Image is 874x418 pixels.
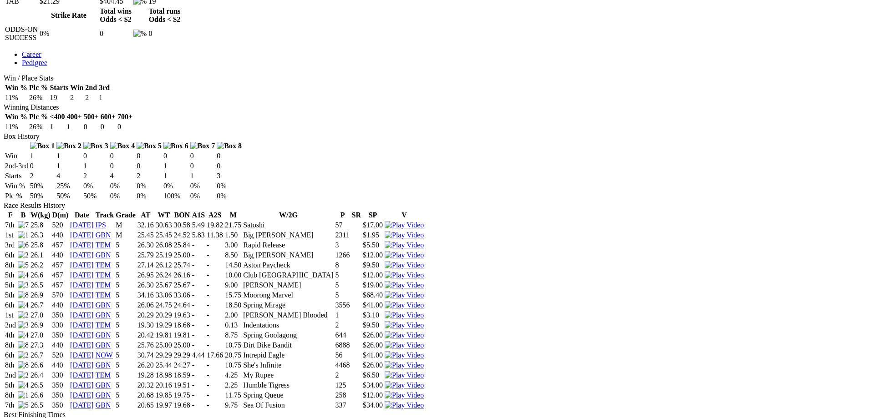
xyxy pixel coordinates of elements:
[5,211,16,220] th: F
[56,191,82,201] td: 50%
[385,371,424,379] img: Play Video
[243,271,334,280] td: Club [GEOGRAPHIC_DATA]
[385,221,424,229] img: Play Video
[83,171,109,181] td: 2
[96,311,111,319] a: GBN
[70,371,94,379] a: [DATE]
[70,221,94,229] a: [DATE]
[224,271,242,280] td: 10.00
[385,261,424,269] img: Play Video
[18,371,29,379] img: 2
[385,271,424,279] a: View replay
[52,231,69,240] td: 440
[385,281,424,289] a: View replay
[5,261,16,270] td: 8th
[18,281,29,289] img: 3
[206,281,224,290] td: -
[385,381,424,389] img: Play Video
[29,122,48,131] td: 26%
[83,191,109,201] td: 50%
[49,93,69,102] td: 19
[206,251,224,260] td: -
[137,142,162,150] img: Box 5
[18,361,29,369] img: 8
[70,83,84,92] th: Win
[95,211,115,220] th: Track
[110,181,136,191] td: 0%
[5,93,28,102] td: 11%
[137,271,154,280] td: 26.95
[30,221,51,230] td: 25.8
[96,361,111,369] a: GBN
[18,331,29,339] img: 4
[49,122,65,131] td: 1
[56,181,82,191] td: 25%
[136,171,162,181] td: 2
[335,211,351,220] th: P
[110,151,136,161] td: 0
[385,401,424,409] img: Play Video
[96,231,111,239] a: GBN
[100,112,116,121] th: 600+
[385,241,424,249] img: Play Video
[117,112,133,121] th: 700+
[224,251,242,260] td: 8.50
[385,241,424,249] a: View replay
[96,251,111,259] a: GBN
[4,74,870,82] div: Win / Place Stats
[100,122,116,131] td: 0
[206,221,224,230] td: 19.82
[148,25,181,42] td: 0
[70,301,94,309] a: [DATE]
[173,261,191,270] td: 25.74
[85,93,97,102] td: 2
[385,341,424,349] a: View replay
[96,341,111,349] a: GBN
[137,251,154,260] td: 25.79
[96,261,111,269] a: TEM
[30,191,56,201] td: 50%
[110,191,136,201] td: 0%
[52,211,69,220] th: D(m)
[206,231,224,240] td: 11.38
[192,211,205,220] th: A1S
[335,251,351,260] td: 1266
[385,361,424,369] img: Play Video
[18,391,29,399] img: 1
[18,291,29,299] img: 8
[385,351,424,359] img: Play Video
[136,191,162,201] td: 0%
[115,261,136,270] td: 5
[70,281,94,289] a: [DATE]
[385,331,424,339] a: View replay
[385,231,424,239] img: Play Video
[18,321,29,329] img: 3
[96,331,111,339] a: GBN
[30,142,55,150] img: Box 1
[96,241,111,249] a: TEM
[155,241,173,250] td: 26.08
[18,311,29,319] img: 2
[30,261,51,270] td: 26.2
[137,221,154,230] td: 32.16
[49,112,65,121] th: <400
[115,221,136,230] td: M
[99,25,132,42] td: 0
[83,142,108,150] img: Box 3
[243,221,334,230] td: Satoshi
[96,321,111,329] a: TEM
[137,261,154,270] td: 27.14
[115,231,136,240] td: M
[385,341,424,349] img: Play Video
[136,181,162,191] td: 0%
[155,211,173,220] th: WT
[385,391,424,399] a: View replay
[70,241,94,249] a: [DATE]
[155,251,173,260] td: 25.19
[224,261,242,270] td: 14.50
[5,281,16,290] td: 5th
[163,142,188,150] img: Box 6
[115,251,136,260] td: 5
[192,271,205,280] td: -
[385,301,424,309] img: Play Video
